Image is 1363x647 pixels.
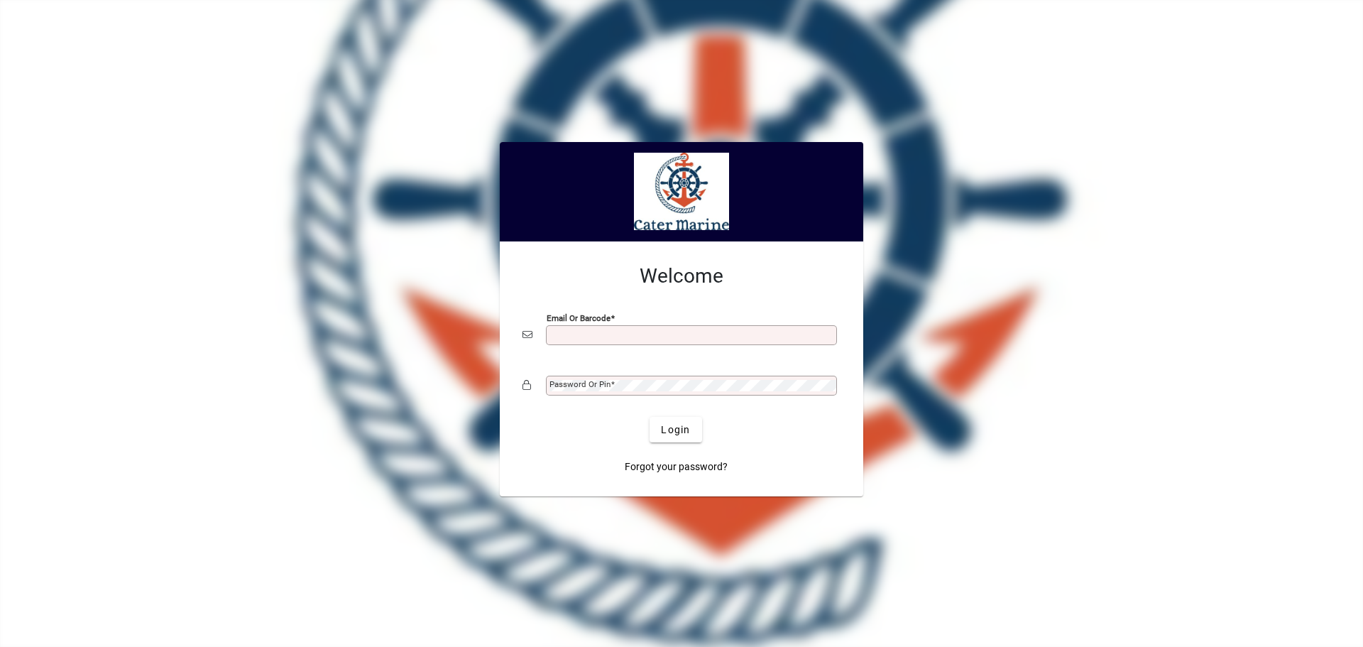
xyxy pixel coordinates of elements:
[661,423,690,437] span: Login
[547,313,611,323] mat-label: Email or Barcode
[522,264,841,288] h2: Welcome
[619,454,733,479] a: Forgot your password?
[549,379,611,389] mat-label: Password or Pin
[625,460,728,474] span: Forgot your password?
[650,417,701,442] button: Login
